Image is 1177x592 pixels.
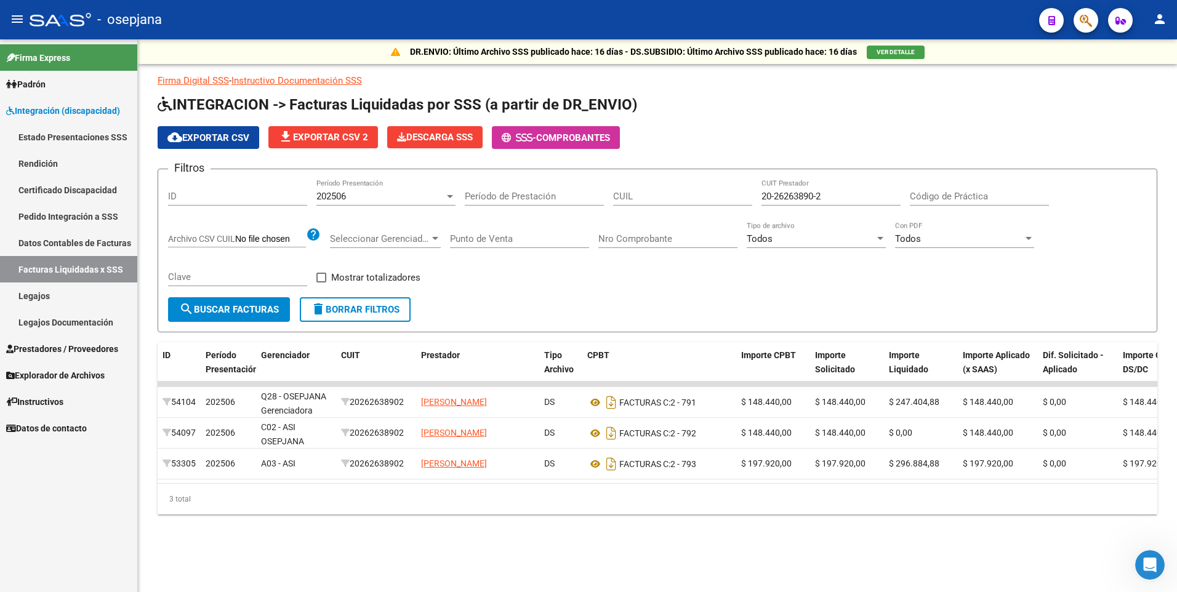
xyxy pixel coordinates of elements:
[387,126,483,148] button: Descarga SSS
[6,78,46,91] span: Padrón
[963,397,1013,407] span: $ 148.440,00
[235,234,306,245] input: Archivo CSV CUIL
[1043,428,1066,438] span: $ 0,00
[158,484,1157,514] div: 3 total
[1135,550,1165,580] iframe: Intercom live chat
[815,350,855,374] span: Importe Solicitado
[603,454,619,474] i: Descargar documento
[619,459,670,469] span: FACTURAS C:
[201,342,256,396] datatable-header-cell: Período Presentación
[741,350,796,360] span: Importe CPBT
[6,395,63,409] span: Instructivos
[877,49,915,55] span: VER DETALLE
[97,6,162,33] span: - osepjana
[10,12,25,26] mat-icon: menu
[539,342,582,396] datatable-header-cell: Tipo Archivo
[741,458,792,468] span: $ 197.920,00
[1123,458,1173,468] span: $ 197.920,00
[741,428,792,438] span: $ 148.440,00
[421,458,487,468] span: [PERSON_NAME]
[278,129,293,144] mat-icon: file_download
[158,126,259,149] button: Exportar CSV
[889,397,939,407] span: $ 247.404,88
[815,428,866,438] span: $ 148.440,00
[544,428,555,438] span: DS
[587,454,731,474] div: 2 - 793
[168,159,211,177] h3: Filtros
[889,350,928,374] span: Importe Liquidado
[1043,397,1066,407] span: $ 0,00
[387,126,483,149] app-download-masive: Descarga masiva de comprobantes (adjuntos)
[206,397,235,407] span: 202506
[163,457,196,471] div: 53305
[268,126,378,148] button: Exportar CSV 2
[261,458,295,468] span: A03 - ASI
[168,234,235,244] span: Archivo CSV CUIL
[963,458,1013,468] span: $ 197.920,00
[158,342,201,396] datatable-header-cell: ID
[167,130,182,145] mat-icon: cloud_download
[158,75,229,86] a: Firma Digital SSS
[341,350,360,360] span: CUIT
[158,74,1157,87] p: -
[311,304,400,315] span: Borrar Filtros
[502,132,536,143] span: -
[544,350,574,374] span: Tipo Archivo
[278,132,368,143] span: Exportar CSV 2
[619,428,670,438] span: FACTURAS C:
[1123,428,1173,438] span: $ 148.440,00
[6,422,87,435] span: Datos de contacto
[421,350,460,360] span: Prestador
[815,397,866,407] span: $ 148.440,00
[330,233,430,244] span: Seleccionar Gerenciador
[168,297,290,322] button: Buscar Facturas
[544,458,555,468] span: DS
[231,75,362,86] a: Instructivo Documentación SSS
[958,342,1038,396] datatable-header-cell: Importe Aplicado (x SAAS)
[331,270,420,285] span: Mostrar totalizadores
[884,342,958,396] datatable-header-cell: Importe Liquidado
[747,233,773,244] span: Todos
[1043,458,1066,468] span: $ 0,00
[963,428,1013,438] span: $ 148.440,00
[582,342,736,396] datatable-header-cell: CPBT
[736,342,810,396] datatable-header-cell: Importe CPBT
[815,458,866,468] span: $ 197.920,00
[311,302,326,316] mat-icon: delete
[603,393,619,412] i: Descargar documento
[6,51,70,65] span: Firma Express
[261,391,326,415] span: Q28 - OSEPJANA Gerenciadora
[963,350,1030,374] span: Importe Aplicado (x SAAS)
[895,233,921,244] span: Todos
[336,342,416,396] datatable-header-cell: CUIT
[6,342,118,356] span: Prestadores / Proveedores
[544,397,555,407] span: DS
[300,297,411,322] button: Borrar Filtros
[6,104,120,118] span: Integración (discapacidad)
[536,132,610,143] span: Comprobantes
[261,422,304,446] span: C02 - ASI OSEPJANA
[206,350,258,374] span: Período Presentación
[421,397,487,407] span: [PERSON_NAME]
[1152,12,1167,26] mat-icon: person
[741,397,792,407] span: $ 148.440,00
[206,458,235,468] span: 202506
[416,342,539,396] datatable-header-cell: Prestador
[179,304,279,315] span: Buscar Facturas
[1123,397,1173,407] span: $ 148.440,00
[421,428,487,438] span: [PERSON_NAME]
[261,350,310,360] span: Gerenciador
[206,428,235,438] span: 202506
[587,350,609,360] span: CPBT
[410,45,857,58] p: DR.ENVIO: Último Archivo SSS publicado hace: 16 días - DS.SUBSIDIO: Último Archivo SSS publicado ...
[889,428,912,438] span: $ 0,00
[256,342,336,396] datatable-header-cell: Gerenciador
[619,398,670,407] span: FACTURAS C:
[316,191,346,202] span: 202506
[341,395,411,409] div: 20262638902
[341,426,411,440] div: 20262638902
[397,132,473,143] span: Descarga SSS
[341,457,411,471] div: 20262638902
[587,393,731,412] div: 2 - 791
[492,126,620,149] button: -Comprobantes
